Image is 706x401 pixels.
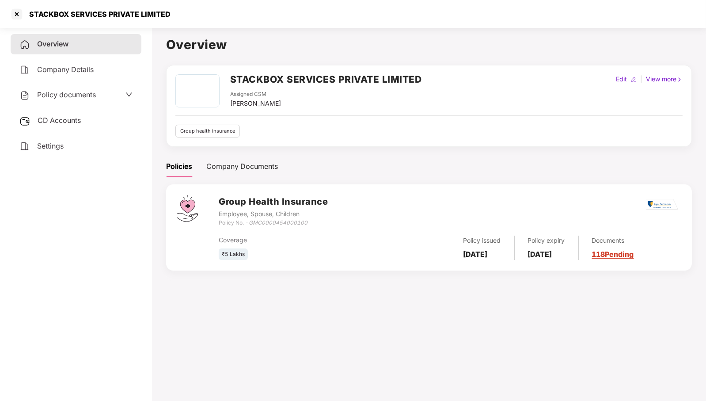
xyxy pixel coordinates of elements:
img: svg+xml;base64,PHN2ZyB4bWxucz0iaHR0cDovL3d3dy53My5vcmcvMjAwMC9zdmciIHdpZHRoPSIyNCIgaGVpZ2h0PSIyNC... [19,90,30,101]
span: Company Details [37,65,94,74]
div: ₹5 Lakhs [219,248,248,260]
a: 118 Pending [592,250,634,259]
img: svg+xml;base64,PHN2ZyB4bWxucz0iaHR0cDovL3d3dy53My5vcmcvMjAwMC9zdmciIHdpZHRoPSIyNCIgaGVpZ2h0PSIyNC... [19,141,30,152]
h1: Overview [166,35,692,54]
img: svg+xml;base64,PHN2ZyB4bWxucz0iaHR0cDovL3d3dy53My5vcmcvMjAwMC9zdmciIHdpZHRoPSIyNCIgaGVpZ2h0PSIyNC... [19,39,30,50]
div: Policies [166,161,192,172]
img: svg+xml;base64,PHN2ZyB3aWR0aD0iMjUiIGhlaWdodD0iMjQiIHZpZXdCb3g9IjAgMCAyNSAyNCIgZmlsbD0ibm9uZSIgeG... [19,116,30,126]
div: Employee, Spouse, Children [219,209,328,219]
div: Policy expiry [528,236,565,245]
img: svg+xml;base64,PHN2ZyB4bWxucz0iaHR0cDovL3d3dy53My5vcmcvMjAwMC9zdmciIHdpZHRoPSI0Ny43MTQiIGhlaWdodD... [177,195,198,222]
span: down [125,91,133,98]
div: Company Documents [206,161,278,172]
div: View more [644,74,684,84]
h3: Group Health Insurance [219,195,328,209]
div: Assigned CSM [230,90,281,99]
i: GMC0000454000100 [249,219,307,226]
b: [DATE] [463,250,488,259]
div: Edit [614,74,629,84]
div: [PERSON_NAME] [230,99,281,108]
div: Policy No. - [219,219,328,227]
h2: STACKBOX SERVICES PRIVATE LIMITED [230,72,422,87]
div: Policy issued [463,236,501,245]
span: Overview [37,39,68,48]
span: CD Accounts [38,116,81,125]
div: | [638,74,644,84]
img: svg+xml;base64,PHN2ZyB4bWxucz0iaHR0cDovL3d3dy53My5vcmcvMjAwMC9zdmciIHdpZHRoPSIyNCIgaGVpZ2h0PSIyNC... [19,65,30,75]
div: Documents [592,236,634,245]
b: [DATE] [528,250,552,259]
img: rsi.png [646,199,678,210]
img: editIcon [630,76,637,83]
div: STACKBOX SERVICES PRIVATE LIMITED [24,10,171,19]
img: rightIcon [676,76,683,83]
span: Policy documents [37,90,96,99]
span: Settings [37,141,64,150]
div: Coverage [219,235,373,245]
div: Group health insurance [175,125,240,137]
